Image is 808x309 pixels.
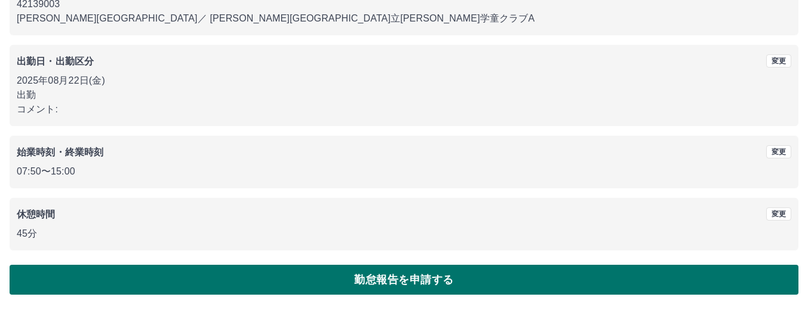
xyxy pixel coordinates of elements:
b: 始業時刻・終業時刻 [17,147,103,157]
p: 2025年08月22日(金) [17,74,791,88]
p: コメント: [17,102,791,117]
button: 変更 [766,54,791,68]
b: 出勤日・出勤区分 [17,56,94,66]
p: 07:50 〜 15:00 [17,164,791,179]
b: 休憩時間 [17,209,56,219]
button: 勤怠報告を申請する [10,265,798,295]
p: [PERSON_NAME][GEOGRAPHIC_DATA] ／ [PERSON_NAME][GEOGRAPHIC_DATA]立[PERSON_NAME]学童クラブA [17,11,791,26]
p: 45分 [17,227,791,241]
button: 変更 [766,145,791,158]
button: 変更 [766,207,791,221]
p: 出勤 [17,88,791,102]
